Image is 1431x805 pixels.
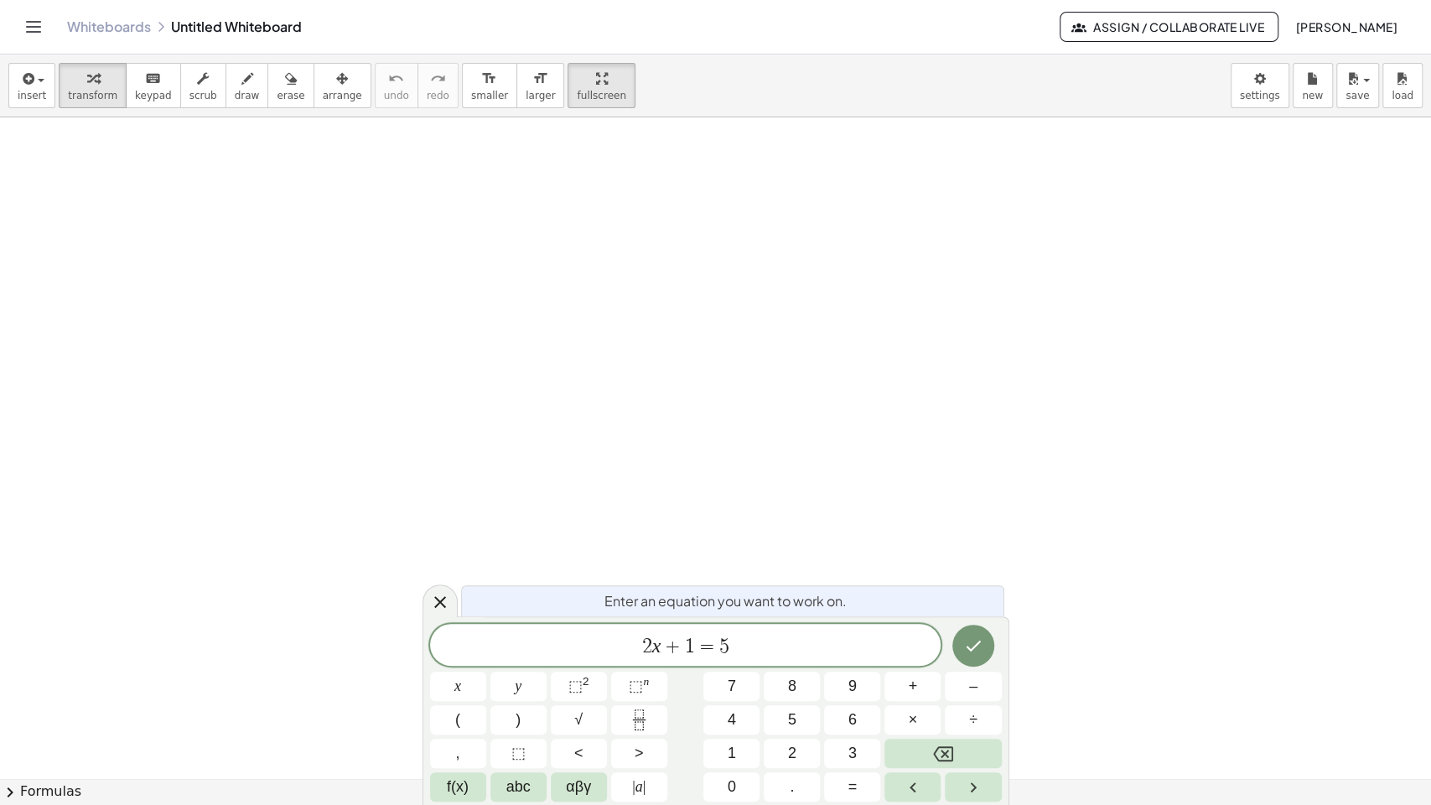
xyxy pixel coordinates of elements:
span: x [454,675,461,698]
span: , [456,742,460,765]
span: save [1345,90,1369,101]
button: . [764,772,820,802]
span: + [909,675,918,698]
span: 2 [788,742,796,765]
button: Equals [824,772,880,802]
span: > [635,742,644,765]
span: Assign / Collaborate Live [1074,19,1264,34]
button: Less than [551,739,607,768]
span: = [848,776,858,798]
span: ⬚ [568,678,583,694]
button: Assign / Collaborate Live [1060,12,1278,42]
button: 9 [824,672,880,701]
button: Alphabet [490,772,547,802]
span: fullscreen [577,90,625,101]
span: ⬚ [629,678,643,694]
button: , [430,739,486,768]
button: y [490,672,547,701]
button: scrub [180,63,226,108]
button: Fraction [611,705,667,735]
span: < [574,742,583,765]
button: erase [267,63,314,108]
button: format_sizesmaller [462,63,517,108]
i: redo [430,69,446,89]
button: [PERSON_NAME] [1282,12,1411,42]
span: redo [427,90,449,101]
i: format_size [481,69,497,89]
sup: 2 [583,675,589,688]
span: 7 [728,675,736,698]
span: settings [1240,90,1280,101]
button: Divide [945,705,1001,735]
span: 8 [788,675,796,698]
span: [PERSON_NAME] [1295,19,1397,34]
button: arrange [314,63,371,108]
button: transform [59,63,127,108]
button: draw [226,63,269,108]
span: new [1302,90,1323,101]
span: 1 [685,636,695,657]
span: f(x) [447,776,469,798]
span: | [643,778,646,795]
i: keyboard [145,69,161,89]
span: 0 [728,776,736,798]
span: keypad [135,90,172,101]
button: format_sizelarger [516,63,564,108]
span: ⬚ [511,742,526,765]
button: redoredo [417,63,459,108]
button: 3 [824,739,880,768]
button: 0 [703,772,760,802]
i: format_size [532,69,548,89]
span: 3 [848,742,857,765]
sup: n [643,675,649,688]
button: x [430,672,486,701]
span: 6 [848,709,857,731]
span: 4 [728,709,736,731]
button: 2 [764,739,820,768]
span: load [1392,90,1413,101]
button: Times [884,705,941,735]
span: = [695,636,719,657]
button: ) [490,705,547,735]
button: fullscreen [568,63,635,108]
span: ) [516,709,521,731]
button: Minus [945,672,1001,701]
span: arrange [323,90,362,101]
span: 5 [788,709,796,731]
button: settings [1231,63,1289,108]
button: Functions [430,772,486,802]
button: Left arrow [884,772,941,802]
button: load [1382,63,1423,108]
button: Square root [551,705,607,735]
span: Enter an equation you want to work on. [604,591,847,611]
span: a [632,776,646,798]
span: 1 [728,742,736,765]
span: | [632,778,635,795]
span: scrub [189,90,217,101]
a: Whiteboards [67,18,151,35]
button: Superscript [611,672,667,701]
span: αβγ [566,776,591,798]
button: Plus [884,672,941,701]
span: – [969,675,977,698]
span: abc [506,776,531,798]
button: Right arrow [945,772,1001,802]
button: 7 [703,672,760,701]
span: undo [384,90,409,101]
button: keyboardkeypad [126,63,181,108]
button: 4 [703,705,760,735]
span: ÷ [969,709,977,731]
span: 9 [848,675,857,698]
button: Greater than [611,739,667,768]
button: Backspace [884,739,1001,768]
button: Absolute value [611,772,667,802]
button: insert [8,63,55,108]
button: 1 [703,739,760,768]
button: Greek alphabet [551,772,607,802]
span: erase [277,90,304,101]
span: transform [68,90,117,101]
button: Squared [551,672,607,701]
button: new [1293,63,1333,108]
button: 8 [764,672,820,701]
button: undoundo [375,63,418,108]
